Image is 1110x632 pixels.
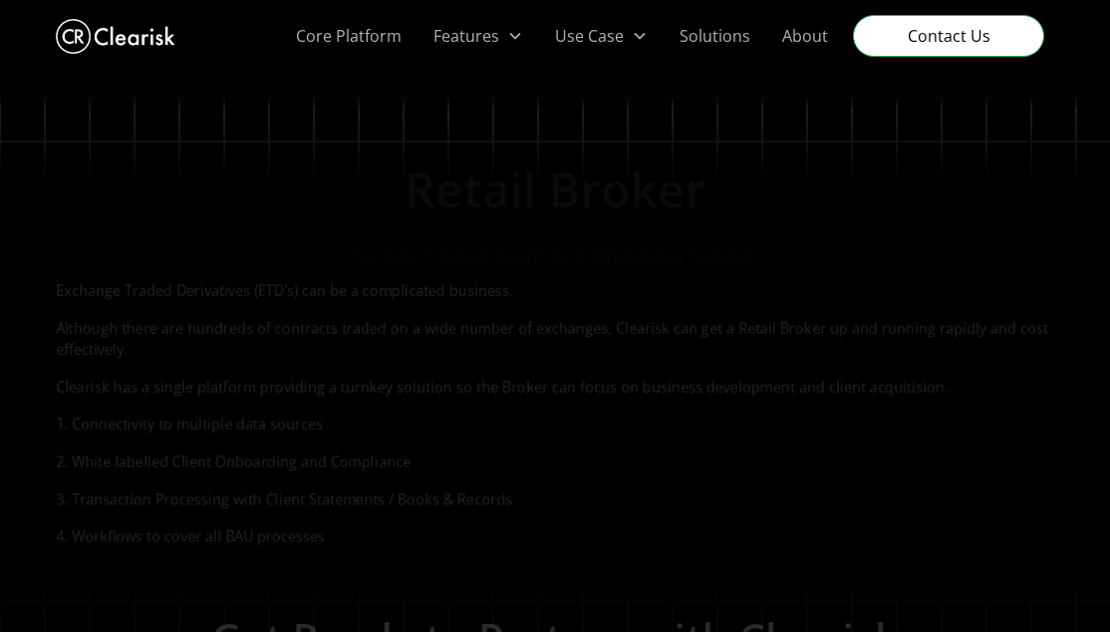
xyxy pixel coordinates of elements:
p: Turnkey Trade Accounting & Operations Solution [351,241,760,268]
h2: Retail Broker [405,160,706,218]
p: Clearisk has a single platform providing a turnkey solution so the Broker can focus on business d... [56,376,1055,398]
p: Although there are hundreds of contracts traded on a wide number of exchanges, Clearisk can get a... [56,317,1055,360]
p: Exchange Traded Derivatives (ETD's) can be a complicated business. [56,279,1055,301]
p: 1. Connectivity to multiple data sources [56,413,1055,435]
a: Contact Us [853,15,1044,57]
p: 4. Workflows to cover all BAU processes [56,525,1055,547]
p: 2. White labelled Client Onboarding and Compliance [56,451,1055,473]
div: Use Case [555,24,624,48]
p: 3. Transaction Processing with Client Statements / Books & Records [56,488,1055,510]
div: Features [433,24,499,48]
a: home [56,14,175,59]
